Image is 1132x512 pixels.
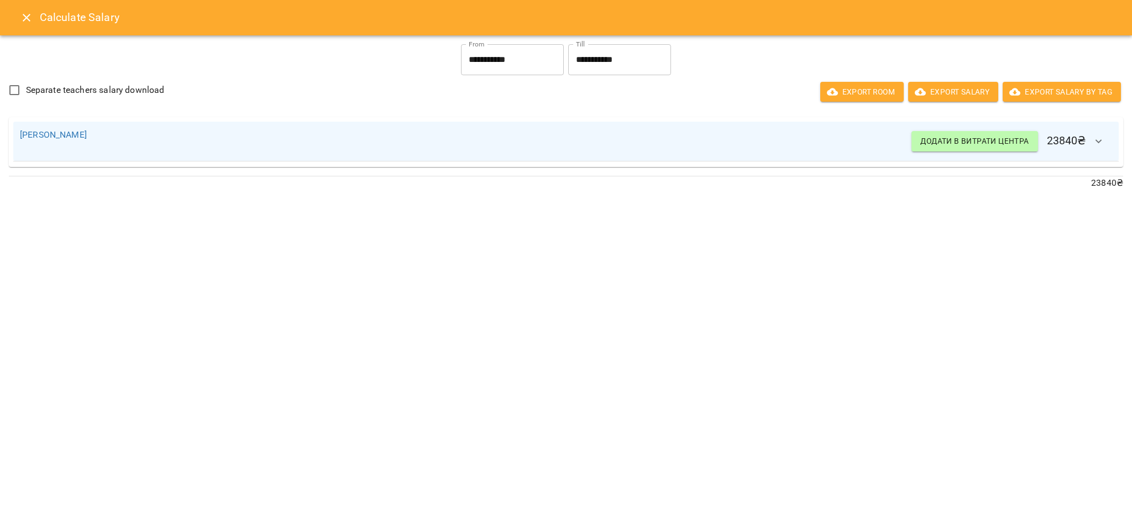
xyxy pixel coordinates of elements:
a: [PERSON_NAME] [20,129,87,140]
span: Separate teachers salary download [26,83,165,97]
button: Export room [820,82,904,102]
span: Додати в витрати центра [920,134,1029,148]
p: 23840 ₴ [9,176,1123,190]
button: Додати в витрати центра [911,131,1037,151]
button: Export Salary by Tag [1003,82,1121,102]
span: Export room [829,85,895,98]
span: Export Salary [917,85,989,98]
h6: 23840 ₴ [911,128,1112,155]
span: Export Salary by Tag [1012,85,1112,98]
button: Close [13,4,40,31]
button: Export Salary [908,82,998,102]
h6: Calculate Salary [40,9,1119,26]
